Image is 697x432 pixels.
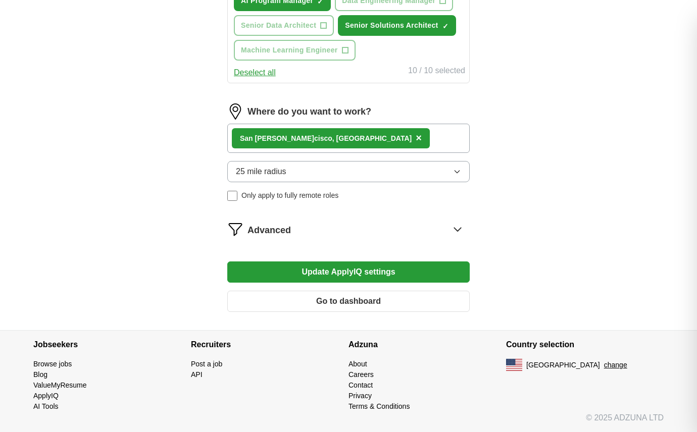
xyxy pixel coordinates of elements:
input: Only apply to fully remote roles [227,191,237,201]
span: Machine Learning Engineer [241,45,338,56]
span: [GEOGRAPHIC_DATA] [526,360,600,370]
a: Privacy [349,392,372,400]
button: 25 mile radius [227,161,470,182]
a: ValueMyResume [33,381,87,389]
button: Senior Solutions Architect✓ [338,15,456,36]
img: US flag [506,359,522,371]
span: Senior Solutions Architect [345,20,438,31]
a: Post a job [191,360,222,368]
a: Blog [33,370,47,379]
a: Browse jobs [33,360,72,368]
a: Terms & Conditions [349,402,410,410]
button: change [604,360,627,370]
span: Advanced [247,224,291,237]
div: 10 / 10 selected [408,65,465,79]
h4: Country selection [506,331,664,359]
button: × [416,131,422,146]
img: filter [227,221,243,237]
label: Where do you want to work? [247,105,371,119]
button: Deselect all [234,67,276,79]
button: Update ApplyIQ settings [227,261,470,283]
a: AI Tools [33,402,59,410]
a: Contact [349,381,373,389]
a: ApplyIQ [33,392,59,400]
span: 25 mile radius [236,166,286,178]
img: location.png [227,103,243,120]
a: API [191,370,203,379]
span: × [416,132,422,143]
span: ✓ [442,22,449,30]
button: Senior Data Architect [234,15,334,36]
button: Go to dashboard [227,291,470,312]
strong: San [PERSON_NAME] [240,134,314,142]
span: Only apply to fully remote roles [241,190,338,201]
button: Machine Learning Engineer [234,40,356,61]
span: Senior Data Architect [241,20,316,31]
a: About [349,360,367,368]
div: © 2025 ADZUNA LTD [25,412,672,432]
div: cisco, [GEOGRAPHIC_DATA] [240,133,412,144]
a: Careers [349,370,374,379]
